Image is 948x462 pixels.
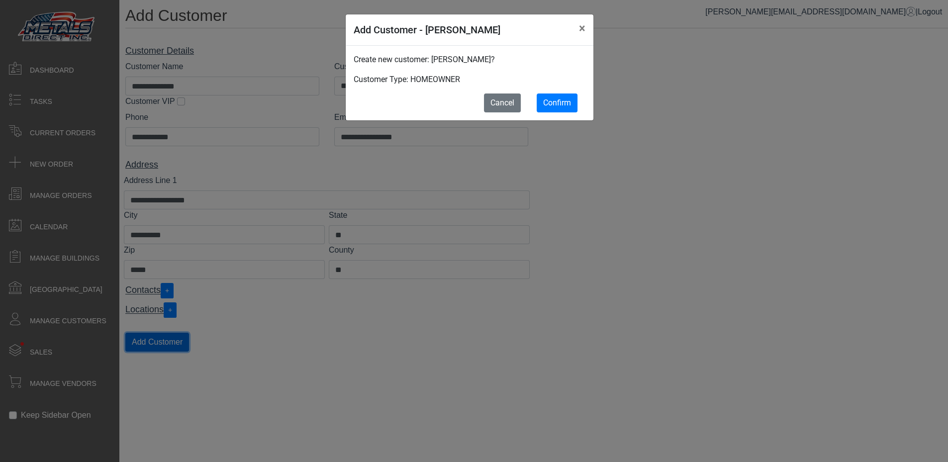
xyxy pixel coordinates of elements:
[537,93,577,112] button: Confirm
[354,74,585,86] p: Customer Type: HOMEOWNER
[354,22,500,37] h5: Add Customer - [PERSON_NAME]
[571,14,593,42] button: Close
[354,54,585,66] p: Create new customer: [PERSON_NAME]?
[543,98,571,107] span: Confirm
[484,93,521,112] button: Cancel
